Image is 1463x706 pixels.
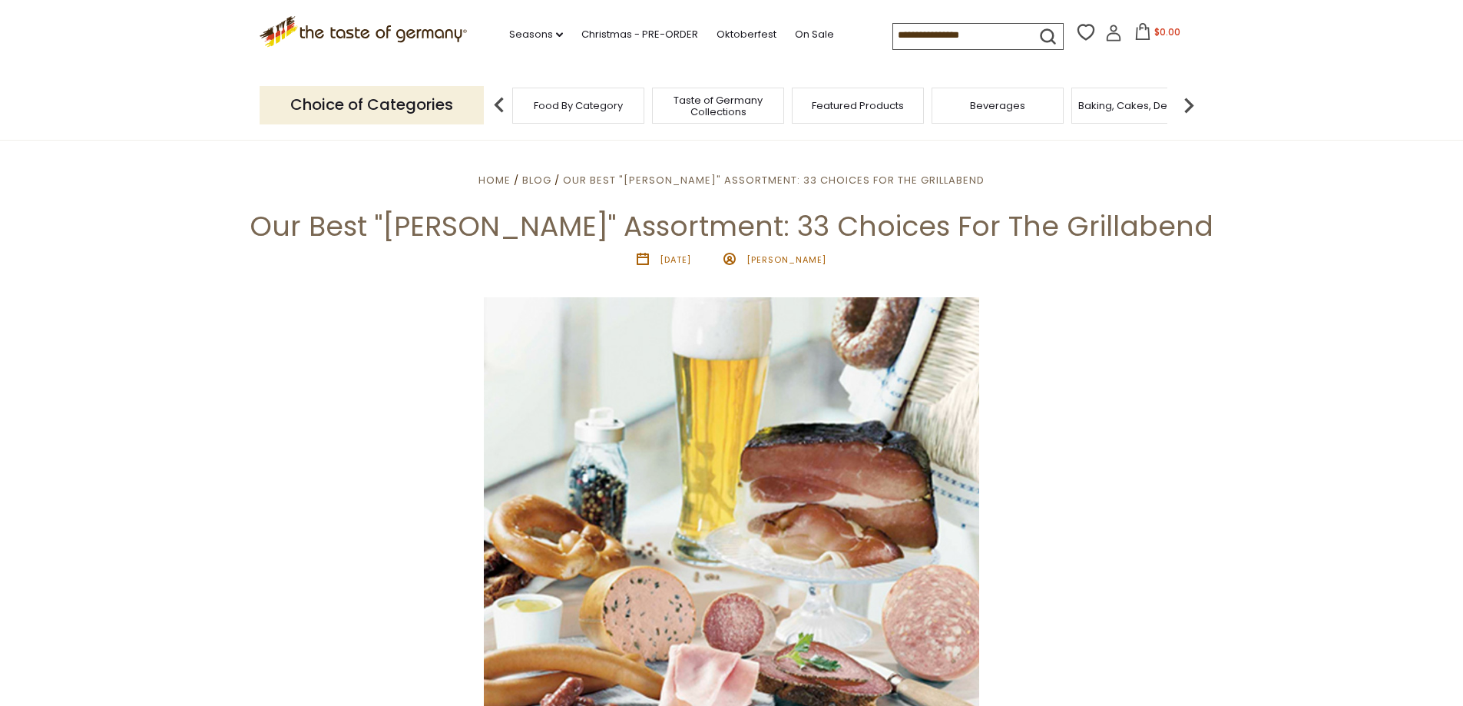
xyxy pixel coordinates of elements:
[1154,25,1180,38] span: $0.00
[717,26,776,43] a: Oktoberfest
[509,26,563,43] a: Seasons
[260,86,484,124] p: Choice of Categories
[660,254,691,266] time: [DATE]
[1125,23,1190,46] button: $0.00
[795,26,834,43] a: On Sale
[522,173,551,187] a: Blog
[1173,90,1204,121] img: next arrow
[478,173,511,187] a: Home
[48,209,1415,244] h1: Our Best "[PERSON_NAME]" Assortment: 33 Choices For The Grillabend
[970,100,1025,111] a: Beverages
[534,100,623,111] a: Food By Category
[746,254,826,266] span: [PERSON_NAME]
[581,26,698,43] a: Christmas - PRE-ORDER
[1078,100,1197,111] a: Baking, Cakes, Desserts
[484,90,515,121] img: previous arrow
[812,100,904,111] a: Featured Products
[563,173,985,187] a: Our Best "[PERSON_NAME]" Assortment: 33 Choices For The Grillabend
[657,94,779,118] a: Taste of Germany Collections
